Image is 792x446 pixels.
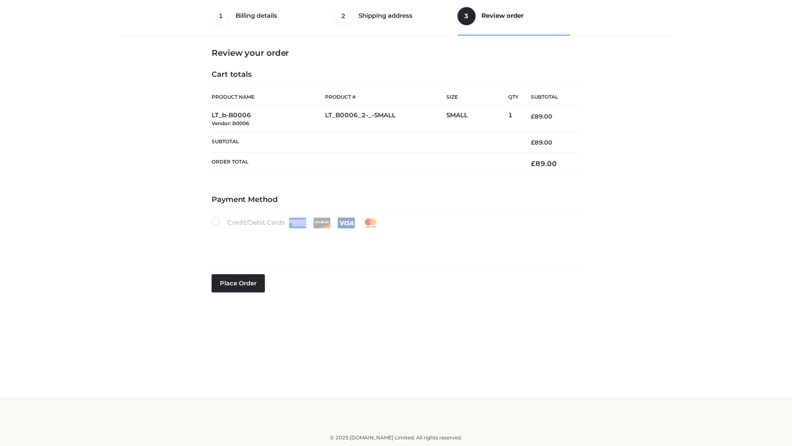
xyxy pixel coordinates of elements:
img: Amex [289,218,306,228]
label: Credit/Debit Cards [212,217,380,228]
th: Size [446,88,504,107]
th: Product # [325,88,446,107]
h4: Payment Method [212,195,580,204]
th: Qty [508,88,519,107]
iframe: Secure payment input frame [210,227,579,257]
div: © 2025 [DOMAIN_NAME] Limited. All rights reserved. [123,434,669,442]
td: LT_b-B0006 [212,107,325,133]
span: £ [531,159,535,168]
h4: Cart totals [212,70,580,79]
th: Order Total [212,153,519,175]
th: Subtotal [212,132,519,152]
button: Place order [212,274,265,292]
td: 1 [508,107,519,133]
td: LT_B0006_2-_-SMALL [325,107,446,133]
img: Discover [313,218,331,228]
img: Visa [337,218,355,228]
bdi: 89.00 [531,113,552,120]
td: SMALL [446,107,508,133]
small: Vendor: B0006 [212,120,249,126]
span: £ [531,139,535,146]
th: Subtotal [519,88,580,107]
h3: Review your order [212,48,580,58]
th: Product Name [212,88,325,107]
span: £ [531,113,535,120]
bdi: 89.00 [531,139,552,146]
bdi: 89.00 [531,159,557,168]
img: Mastercard [362,218,379,228]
